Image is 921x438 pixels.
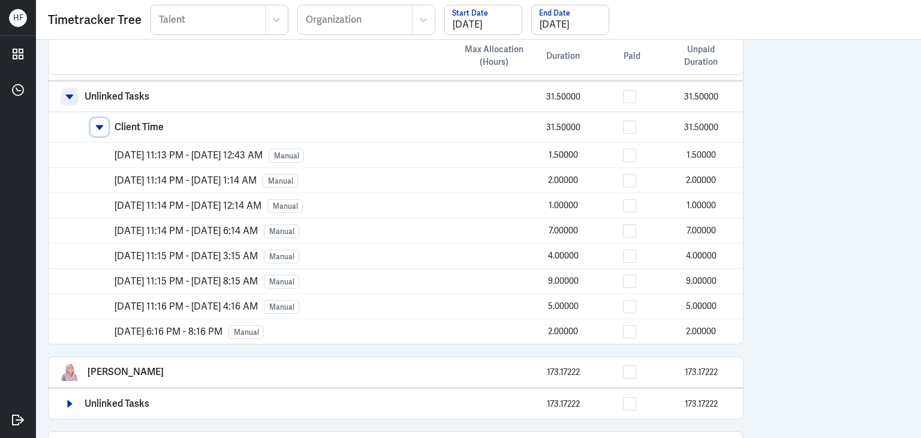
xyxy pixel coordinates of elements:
[264,224,299,238] span: Manual
[455,43,533,68] div: Max Allocation (Hours)
[115,251,305,262] p: [DATE] 11:15 PM - [DATE] 3:15 AM
[547,367,580,377] span: 173.17222
[548,301,579,311] span: 5.00000
[48,11,142,29] div: Timetracker Tree
[228,325,264,339] span: Manual
[686,250,717,261] span: 4.00000
[115,122,164,133] p: Client Time
[264,275,299,289] span: Manual
[9,9,27,27] div: H F
[549,200,578,211] span: 1.00000
[593,50,671,62] div: Paid
[115,226,305,236] p: [DATE] 11:14 PM - [DATE] 6:14 AM
[686,326,716,337] span: 2.00000
[546,122,580,133] span: 31.50000
[115,301,305,312] p: [DATE] 11:16 PM - [DATE] 4:16 AM
[685,398,718,409] span: 173.17222
[549,149,578,160] span: 1.50000
[686,175,716,185] span: 2.00000
[671,43,731,68] span: Unpaid Duration
[548,275,579,286] span: 9.00000
[548,175,578,185] span: 2.00000
[115,150,310,161] p: [DATE] 11:13 PM - [DATE] 12:43 AM
[269,149,304,163] span: Manual
[115,326,270,337] p: [DATE] 6:16 PM - 8:16 PM
[685,367,718,377] span: 173.17222
[85,91,149,102] p: Unlinked Tasks
[264,250,299,263] span: Manual
[686,275,717,286] span: 9.00000
[115,276,305,287] p: [DATE] 11:15 PM - [DATE] 8:15 AM
[88,367,164,377] p: [PERSON_NAME]
[548,250,579,261] span: 4.00000
[684,91,718,102] span: 31.50000
[61,363,79,381] img: Ayu Asmala Dewi
[115,200,309,211] p: [DATE] 11:14 PM - [DATE] 12:14 AM
[445,5,522,34] input: Start Date
[546,50,580,62] span: Duration
[85,398,149,409] p: Unlinked Tasks
[549,225,578,236] span: 7.00000
[267,199,303,213] span: Manual
[548,326,578,337] span: 2.00000
[546,91,580,102] span: 31.50000
[687,225,716,236] span: 7.00000
[264,300,299,314] span: Manual
[547,398,580,409] span: 173.17222
[686,301,717,311] span: 5.00000
[687,200,716,211] span: 1.00000
[115,175,304,186] p: [DATE] 11:14 PM - [DATE] 1:14 AM
[532,5,609,34] input: End Date
[684,122,718,133] span: 31.50000
[263,174,298,188] span: Manual
[687,149,716,160] span: 1.50000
